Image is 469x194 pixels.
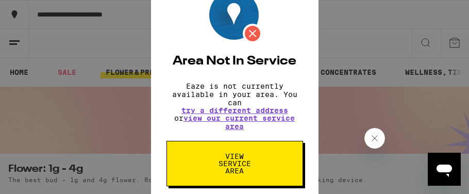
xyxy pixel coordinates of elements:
[364,128,385,149] iframe: Close message
[428,153,461,186] iframe: Button to launch messaging window
[183,114,295,131] a: view our current service area
[6,7,74,15] span: Hi. Need any help?
[208,153,261,174] span: View Service Area
[166,141,303,186] button: View Service Area
[181,107,288,114] button: try a different address
[166,82,303,131] p: Eaze is not currently available in your area. You can or
[166,55,303,68] h2: Area Not In Service
[166,152,303,160] a: View Service Area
